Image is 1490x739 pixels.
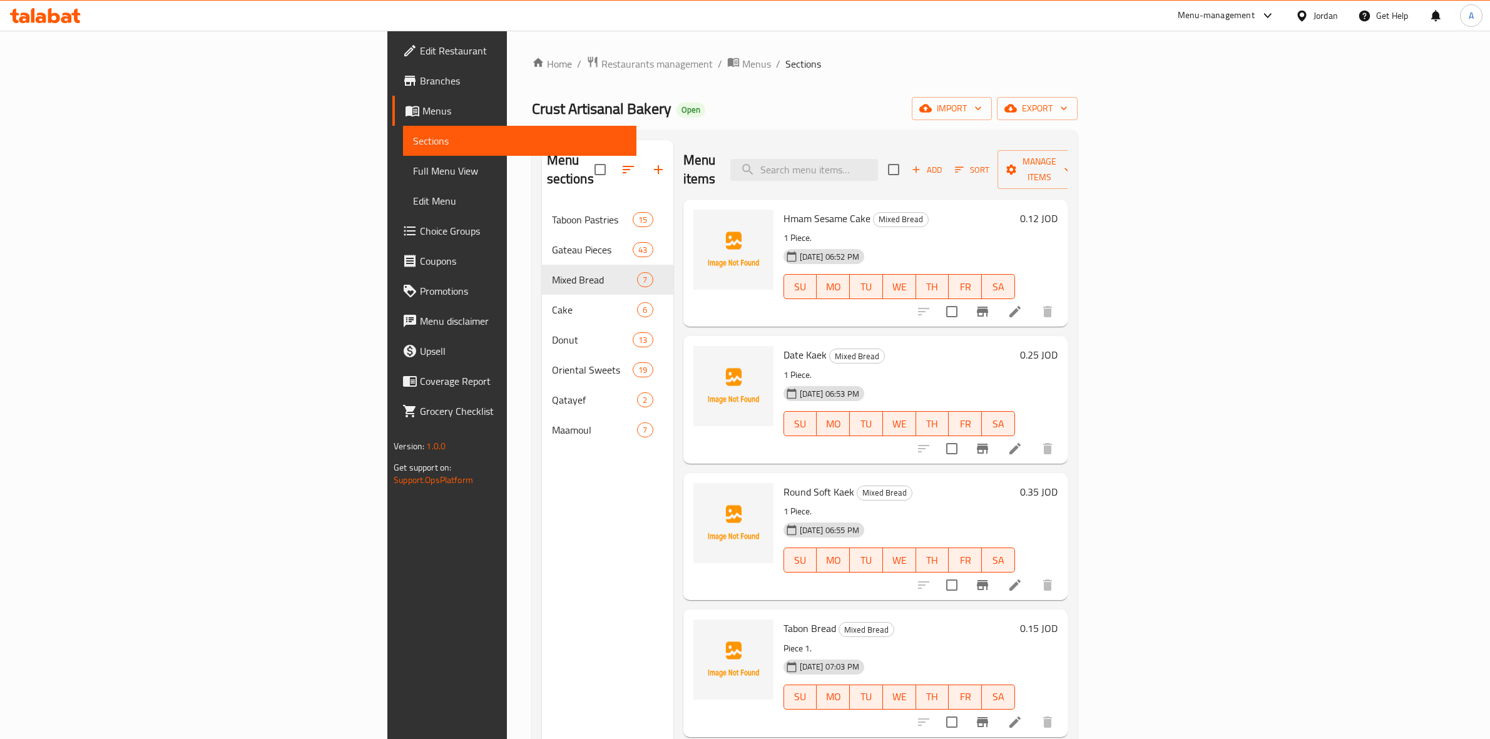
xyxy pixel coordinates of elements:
[1033,570,1063,600] button: delete
[954,415,977,433] span: FR
[907,160,947,180] button: Add
[880,156,907,183] span: Select section
[839,622,894,637] div: Mixed Bread
[855,278,878,296] span: TU
[916,685,949,710] button: TH
[830,349,884,364] span: Mixed Bread
[789,278,812,296] span: SU
[542,295,673,325] div: Cake6
[922,101,982,116] span: import
[967,707,998,737] button: Branch-specific-item
[997,97,1078,120] button: export
[1469,9,1474,23] span: A
[552,392,638,407] span: Qatayef
[633,244,652,256] span: 43
[949,548,982,573] button: FR
[783,209,870,228] span: Hmam Sesame Cake
[633,332,653,347] div: items
[783,619,836,638] span: Tabon Bread
[850,411,883,436] button: TU
[392,396,636,426] a: Grocery Checklist
[967,570,998,600] button: Branch-specific-item
[601,56,713,71] span: Restaurants management
[883,548,916,573] button: WE
[613,155,643,185] span: Sort sections
[955,163,989,177] span: Sort
[783,482,854,501] span: Round Soft Kaek
[783,345,827,364] span: Date Kaek
[998,150,1081,189] button: Manage items
[552,332,633,347] span: Donut
[783,548,817,573] button: SU
[789,415,812,433] span: SU
[420,43,626,58] span: Edit Restaurant
[982,548,1015,573] button: SA
[1020,619,1058,637] h6: 0.15 JOD
[552,422,638,437] div: Maamoul
[552,272,638,287] div: Mixed Bread
[403,186,636,216] a: Edit Menu
[1314,9,1338,23] div: Jordan
[392,66,636,96] a: Branches
[693,346,773,426] img: Date Kaek
[542,200,673,450] nav: Menu sections
[552,302,638,317] span: Cake
[888,688,911,706] span: WE
[693,483,773,563] img: Round Soft Kaek
[952,160,992,180] button: Sort
[987,688,1010,706] span: SA
[982,685,1015,710] button: SA
[874,212,928,227] span: Mixed Bread
[1033,434,1063,464] button: delete
[783,230,1015,246] p: 1 Piece.
[883,685,916,710] button: WE
[392,306,636,336] a: Menu disclaimer
[742,56,771,71] span: Menus
[1008,715,1023,730] a: Edit menu item
[693,210,773,290] img: Hmam Sesame Cake
[727,56,771,72] a: Menus
[850,685,883,710] button: TU
[392,96,636,126] a: Menus
[1007,101,1068,116] span: export
[413,163,626,178] span: Full Menu View
[857,486,912,500] span: Mixed Bread
[954,278,977,296] span: FR
[822,688,845,706] span: MO
[967,297,998,327] button: Branch-specific-item
[542,325,673,355] div: Donut13
[857,486,912,501] div: Mixed Bread
[586,56,713,72] a: Restaurants management
[633,362,653,377] div: items
[420,344,626,359] span: Upsell
[637,302,653,317] div: items
[949,274,982,299] button: FR
[850,274,883,299] button: TU
[921,278,944,296] span: TH
[1020,210,1058,227] h6: 0.12 JOD
[392,276,636,306] a: Promotions
[982,274,1015,299] button: SA
[817,411,850,436] button: MO
[949,685,982,710] button: FR
[822,415,845,433] span: MO
[633,334,652,346] span: 13
[888,415,911,433] span: WE
[420,283,626,298] span: Promotions
[921,551,944,569] span: TH
[643,155,673,185] button: Add section
[910,163,944,177] span: Add
[638,274,652,286] span: 7
[789,688,812,706] span: SU
[638,394,652,406] span: 2
[1008,441,1023,456] a: Edit menu item
[888,278,911,296] span: WE
[392,336,636,366] a: Upsell
[532,56,1078,72] nav: breadcrumb
[883,274,916,299] button: WE
[420,253,626,268] span: Coupons
[392,366,636,396] a: Coverage Report
[822,278,845,296] span: MO
[783,641,1015,656] p: Piece 1.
